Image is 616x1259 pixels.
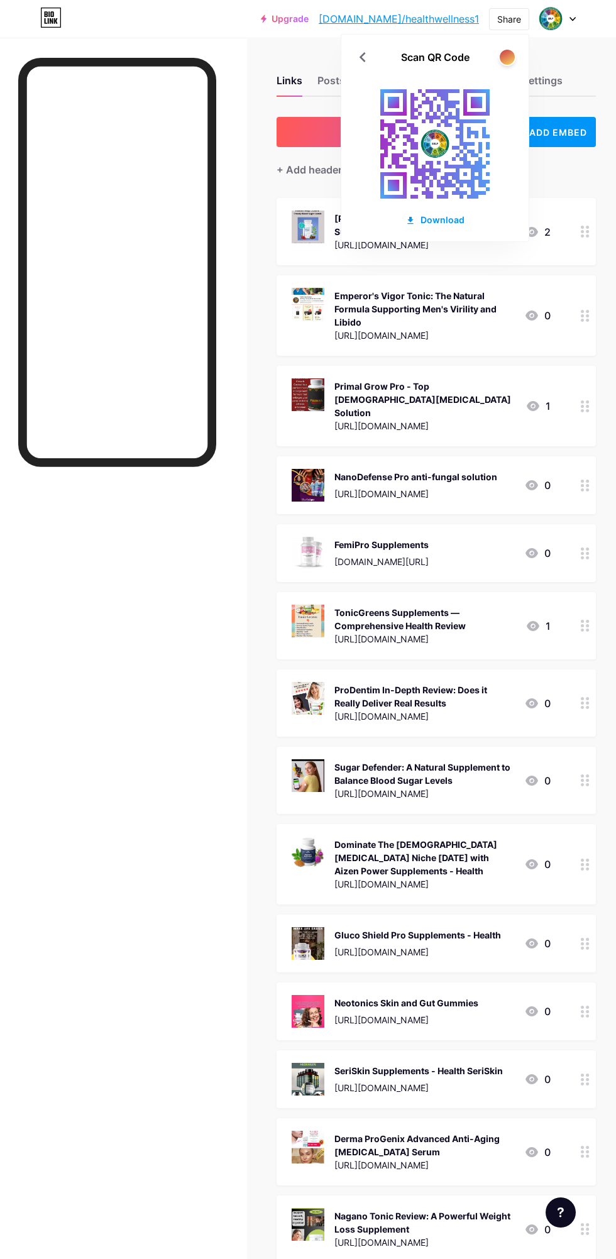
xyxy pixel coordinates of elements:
[525,399,551,414] div: 1
[277,117,502,147] button: + ADD LINK
[292,927,324,960] img: Gluco Shield Pro Supplements - Health
[334,928,501,942] div: Gluco Shield Pro Supplements - Health
[334,683,514,710] div: ProDentim In-Depth Review: Does it Really Deliver Real Results
[334,238,514,251] div: [URL][DOMAIN_NAME]
[319,11,479,26] a: [DOMAIN_NAME]/healthwellness1
[317,73,345,96] div: Posts
[334,487,497,500] div: [URL][DOMAIN_NAME]
[334,996,478,1009] div: Neotonics Skin and Gut Gummies
[334,632,515,646] div: [URL][DOMAIN_NAME]
[334,289,514,329] div: Emperor's Vigor Tonic: The Natural Formula Supporting Men's Virility and Libido
[334,945,501,959] div: [URL][DOMAIN_NAME]
[524,936,551,951] div: 0
[334,419,515,432] div: [URL][DOMAIN_NAME]
[292,1208,324,1241] img: Nagano Tonic Review: A Powerful Weight Loss Supplement
[497,13,521,26] div: Share
[524,224,551,239] div: 2
[405,213,465,226] div: Download
[334,606,515,632] div: TonicGreens Supplements — Comprehensive Health Review
[292,288,324,321] img: Emperor's Vigor Tonic: The Natural Formula Supporting Men's Virility and Libido
[334,1236,514,1249] div: [URL][DOMAIN_NAME]
[334,555,429,568] div: [DOMAIN_NAME][URL]
[334,787,514,800] div: [URL][DOMAIN_NAME]
[524,546,551,561] div: 0
[524,1222,551,1237] div: 0
[292,1131,324,1163] img: Derma ProGenix Advanced Anti-Aging Skin Care Serum
[522,73,563,96] div: Settings
[334,380,515,419] div: Primal Grow Pro - Top [DEMOGRAPHIC_DATA][MEDICAL_DATA] Solution
[334,877,514,891] div: [URL][DOMAIN_NAME]
[292,378,324,411] img: Primal Grow Pro - Top Male Enhancement Solution
[334,470,497,483] div: NanoDefense Pro anti-fungal solution
[524,478,551,493] div: 0
[524,773,551,788] div: 0
[277,73,302,96] div: Links
[292,605,324,637] img: TonicGreens Supplements — Comprehensive Health Review
[334,1158,514,1172] div: [URL][DOMAIN_NAME]
[524,1004,551,1019] div: 0
[334,538,429,551] div: FemiPro Supplements
[334,710,514,723] div: [URL][DOMAIN_NAME]
[512,117,596,147] div: + ADD EMBED
[539,7,563,31] img: healthwellness1200
[292,682,324,715] img: ProDentim In-Depth Review: Does it Really Deliver Real Results
[524,1072,551,1087] div: 0
[524,308,551,323] div: 0
[292,837,324,869] img: Dominate The Male Enhancement Niche Today with Aizen Power Supplements - Health
[292,759,324,792] img: Sugar Defender: A Natural Supplement to Balance Blood Sugar Levels
[334,1081,503,1094] div: [URL][DOMAIN_NAME]
[334,1132,514,1158] div: Derma ProGenix Advanced Anti-Aging [MEDICAL_DATA] Serum
[334,329,514,342] div: [URL][DOMAIN_NAME]
[524,1145,551,1160] div: 0
[334,761,514,787] div: Sugar Defender: A Natural Supplement to Balance Blood Sugar Levels
[292,211,324,243] img: Lean Bliss- Magical Weight Loss Supplement - Lean Bliss Review
[292,537,324,569] img: FemiPro Supplements
[292,995,324,1028] img: Neotonics Skin and Gut Gummies
[334,1064,503,1077] div: SeriSkin Supplements - Health SeriSkin
[524,696,551,711] div: 0
[524,857,551,872] div: 0
[277,162,342,177] div: + Add header
[401,50,470,65] div: Scan QR Code
[525,619,551,634] div: 1
[334,838,514,877] div: Dominate The [DEMOGRAPHIC_DATA][MEDICAL_DATA] Niche [DATE] with Aizen Power Supplements - Health
[334,1209,514,1236] div: Nagano Tonic Review: A Powerful Weight Loss Supplement
[334,1013,478,1026] div: [URL][DOMAIN_NAME]
[292,469,324,502] img: NanoDefense Pro anti-fungal solution
[334,212,514,238] div: [PERSON_NAME]- Magical Weight Loss Supplement - [PERSON_NAME] Review
[261,14,309,24] a: Upgrade
[292,1063,324,1096] img: SeriSkin Supplements - Health SeriSkin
